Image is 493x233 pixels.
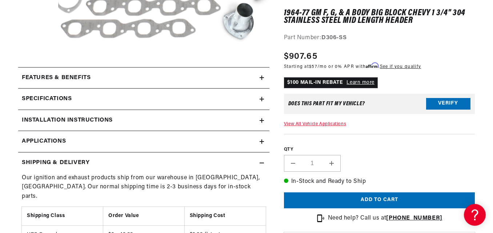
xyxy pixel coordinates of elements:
h1: 1964-77 GM F, G, & A Body Big Block Chevy 1 3/4" 304 Stainless Steel Mid Length Header [284,10,475,25]
p: Need help? Call us at [328,214,442,223]
p: $100 MAIL-IN REBATE [284,77,378,88]
a: See if you qualify - Learn more about Affirm Financing (opens in modal) [380,65,421,69]
strong: Shipping Cost [190,213,225,218]
h2: Features & Benefits [22,73,91,83]
a: [PHONE_NUMBER] [386,215,442,221]
strong: Shipping Class [27,213,65,218]
div: Does This part fit My vehicle? [288,101,365,107]
button: Add to cart [284,192,475,209]
strong: Order Value [108,213,139,218]
h2: Specifications [22,94,72,104]
summary: Shipping & Delivery [18,152,269,173]
span: $907.65 [284,50,317,63]
summary: Features & Benefits [18,68,269,89]
button: Verify [426,98,470,110]
summary: Installation instructions [18,110,269,131]
a: Applications [18,131,269,152]
span: Affirm [366,63,378,68]
div: Part Number: [284,33,475,43]
span: Applications [22,137,66,146]
span: $57 [309,65,317,69]
a: Learn more [346,80,374,85]
p: In-Stock and Ready to Ship [284,177,475,187]
p: Starting at /mo or 0% APR with . [284,63,421,70]
strong: D306-SS [321,35,346,41]
a: View All Vehicle Applications [284,122,346,126]
summary: Specifications [18,89,269,110]
h2: Installation instructions [22,116,113,125]
span: Our ignition and exhaust products ship from our warehouse in [GEOGRAPHIC_DATA], [GEOGRAPHIC_DATA]... [22,175,260,199]
h2: Shipping & Delivery [22,158,89,168]
label: QTY [284,147,475,153]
